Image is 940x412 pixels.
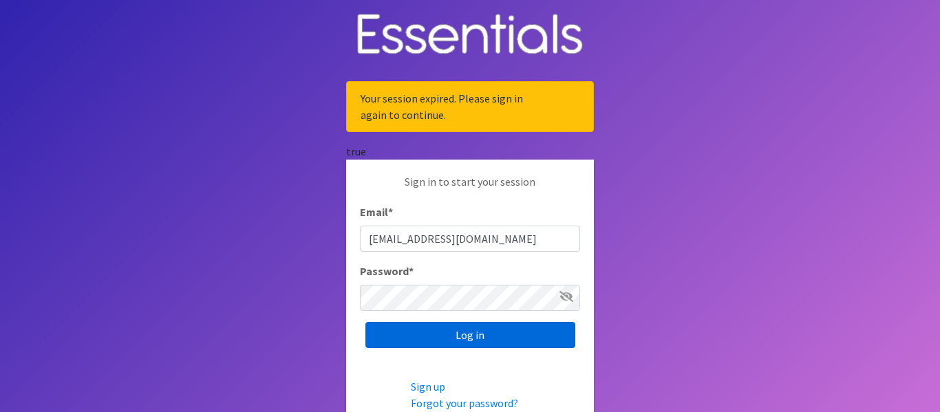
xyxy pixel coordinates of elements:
[411,380,445,393] a: Sign up
[360,173,580,204] p: Sign in to start your session
[360,204,393,220] label: Email
[346,81,594,132] div: Your session expired. Please sign in again to continue.
[360,263,414,279] label: Password
[409,264,414,278] abbr: required
[388,205,393,219] abbr: required
[411,396,518,410] a: Forgot your password?
[365,322,575,348] input: Log in
[346,143,594,160] div: true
